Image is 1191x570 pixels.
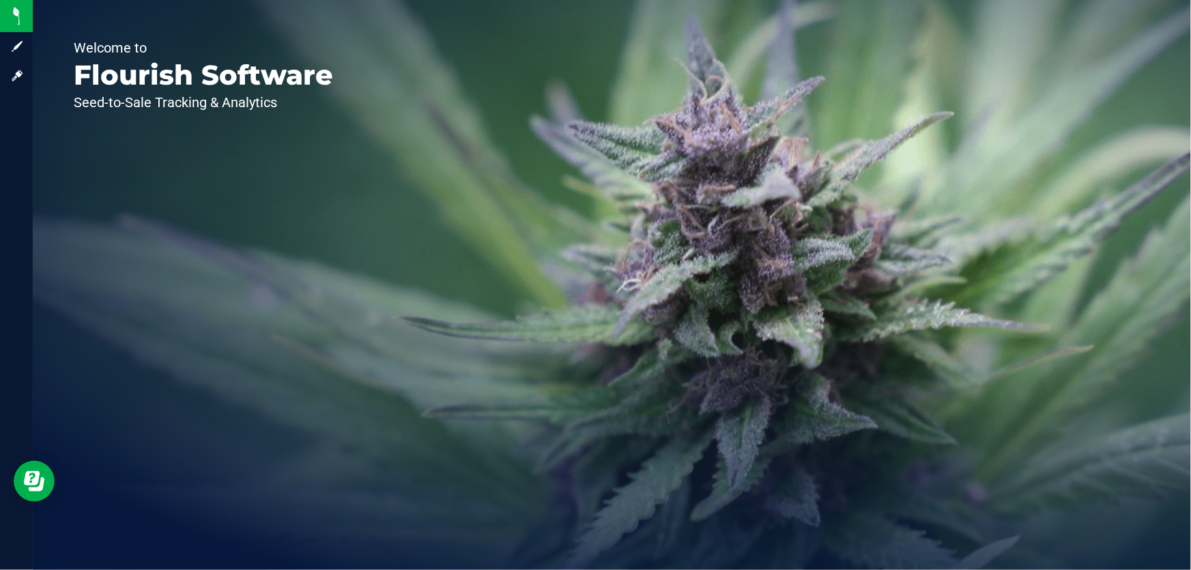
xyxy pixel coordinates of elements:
inline-svg: Log in [10,69,24,83]
p: Flourish Software [74,61,333,89]
p: Welcome to [74,41,333,55]
inline-svg: Sign up [10,40,24,53]
iframe: Resource center [14,461,55,502]
p: Seed-to-Sale Tracking & Analytics [74,96,333,109]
